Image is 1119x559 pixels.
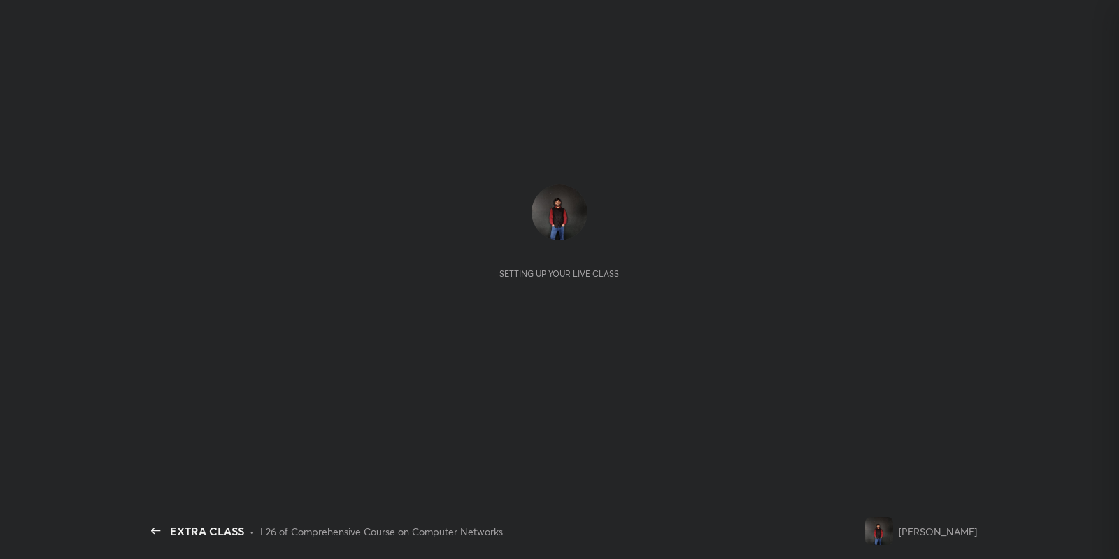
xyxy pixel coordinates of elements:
[250,524,255,539] div: •
[865,517,893,545] img: 0cf1bf49248344338ee83de1f04af710.9781463_3
[499,268,619,279] div: Setting up your live class
[260,524,503,539] div: L26 of Comprehensive Course on Computer Networks
[532,184,587,240] img: 0cf1bf49248344338ee83de1f04af710.9781463_3
[899,524,977,539] div: [PERSON_NAME]
[170,523,244,539] div: EXTRA CLASS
